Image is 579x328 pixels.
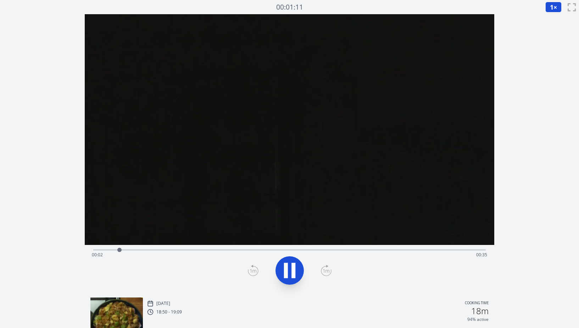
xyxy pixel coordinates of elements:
[550,3,553,11] span: 1
[156,309,182,315] p: 18:50 - 19:09
[156,301,170,306] p: [DATE]
[467,317,489,322] p: 94% active
[545,2,562,12] button: 1×
[465,300,489,307] p: Cooking time
[276,2,303,12] a: 00:01:11
[471,307,489,315] h2: 18m
[92,252,103,258] span: 00:02
[476,252,487,258] span: 00:35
